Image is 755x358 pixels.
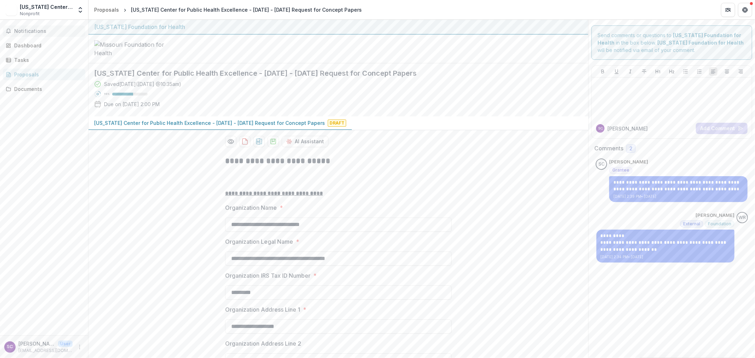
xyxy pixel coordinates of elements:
[696,123,748,134] button: Add Comment
[612,67,621,76] button: Underline
[683,221,700,226] span: External
[668,67,676,76] button: Heading 2
[75,343,84,351] button: More
[268,136,279,147] button: download-proposal
[3,69,85,80] a: Proposals
[75,3,85,17] button: Open entity switcher
[225,237,293,246] p: Organization Legal Name
[657,40,744,46] strong: [US_STATE] Foundation for Health
[594,145,623,152] h2: Comments
[18,340,55,347] p: [PERSON_NAME]
[607,125,648,132] p: [PERSON_NAME]
[737,67,745,76] button: Align Right
[131,6,362,13] div: [US_STATE] Center for Public Health Excellence - [DATE] - [DATE] Request for Concept Papers
[591,25,752,60] div: Send comments or questions to in the box below. will be notified via email of your comment.
[708,221,731,226] span: Foundation
[654,67,662,76] button: Heading 1
[598,127,603,130] div: Sarah Crosley
[20,3,73,11] div: [US_STATE] Center for Public Health Excellence
[14,28,82,34] span: Notifications
[91,5,122,15] a: Proposals
[94,23,583,31] div: [US_STATE] Foundation for Health
[94,119,325,127] p: [US_STATE] Center for Public Health Excellence - [DATE] - [DATE] Request for Concept Papers
[613,194,743,199] p: [DATE] 2:39 PM • [DATE]
[104,92,109,97] p: 59 %
[709,67,717,76] button: Align Left
[739,215,746,220] div: Wendy Rohrbach
[225,203,277,212] p: Organization Name
[225,339,301,348] p: Organization Address Line 2
[282,136,328,147] button: AI Assistant
[601,254,730,260] p: [DATE] 2:34 PM • [DATE]
[738,3,752,17] button: Get Help
[104,80,181,88] div: Saved [DATE] ( [DATE] @ 10:35am )
[629,146,633,152] span: 2
[609,158,648,166] p: [PERSON_NAME]
[612,168,629,173] span: Grantee
[696,212,734,219] p: [PERSON_NAME]
[14,71,80,78] div: Proposals
[225,305,300,314] p: Organization Address Line 1
[599,67,607,76] button: Bold
[225,271,310,280] p: Organization IRS Tax ID Number
[94,6,119,13] div: Proposals
[3,25,85,37] button: Notifications
[3,40,85,51] a: Dashboard
[18,347,73,354] p: [EMAIL_ADDRESS][DOMAIN_NAME]
[20,11,40,17] span: Nonprofit
[14,85,80,93] div: Documents
[104,100,160,108] p: Due on [DATE] 2:00 PM
[14,56,80,64] div: Tasks
[14,42,80,49] div: Dashboard
[640,67,648,76] button: Strike
[7,345,13,349] div: Sarah Crosley
[721,3,735,17] button: Partners
[723,67,731,76] button: Align Center
[328,120,346,127] span: Draft
[239,136,251,147] button: download-proposal
[58,341,73,347] p: User
[225,136,236,147] button: Preview 5e5170d1-4ef0-4873-ab8e-a6fc5ee60ea2-0.pdf
[91,5,365,15] nav: breadcrumb
[599,162,605,167] div: Sarah Crosley
[94,69,571,77] h2: [US_STATE] Center for Public Health Excellence - [DATE] - [DATE] Request for Concept Papers
[94,40,165,57] img: Missouri Foundation for Health
[626,67,635,76] button: Italicize
[695,67,704,76] button: Ordered List
[681,67,690,76] button: Bullet List
[3,54,85,66] a: Tasks
[6,4,17,16] img: Missouri Center for Public Health Excellence
[253,136,265,147] button: download-proposal
[3,83,85,95] a: Documents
